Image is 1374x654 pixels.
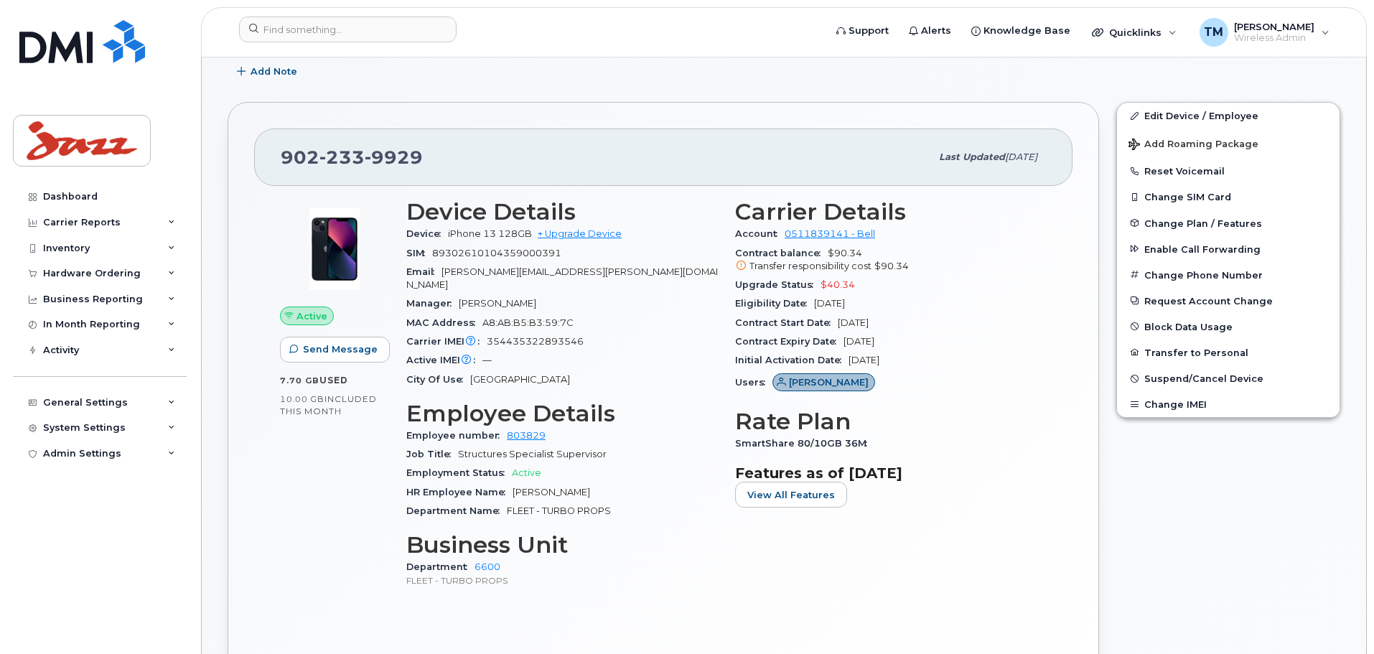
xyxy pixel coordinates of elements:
button: Request Account Change [1117,288,1340,314]
span: Active [512,467,541,478]
span: [DATE] [838,317,869,328]
span: Change Plan / Features [1144,218,1262,228]
span: included this month [280,393,377,417]
span: Enable Call Forwarding [1144,243,1261,254]
span: [DATE] [814,298,845,309]
span: Users [735,377,772,388]
h3: Features as of [DATE] [735,464,1047,482]
span: [GEOGRAPHIC_DATA] [470,374,570,385]
span: Employee number [406,430,507,441]
button: Block Data Usage [1117,314,1340,340]
a: 803829 [507,430,546,441]
button: Change IMEI [1117,391,1340,417]
span: 902 [281,146,423,168]
span: Carrier IMEI [406,336,487,347]
span: iPhone 13 128GB [448,228,532,239]
span: Email [406,266,441,277]
img: image20231002-3703462-1ig824h.jpeg [291,206,378,292]
button: Change Plan / Features [1117,210,1340,236]
span: Support [849,24,889,38]
span: used [319,375,348,386]
span: $90.34 [874,261,909,271]
a: + Upgrade Device [538,228,622,239]
span: TM [1204,24,1223,41]
span: SmartShare 80/10GB 36M [735,438,874,449]
span: Active IMEI [406,355,482,365]
span: Transfer responsibility cost [749,261,871,271]
button: Transfer to Personal [1117,340,1340,365]
span: Quicklinks [1109,27,1162,38]
a: Support [826,17,899,45]
span: Send Message [303,342,378,356]
span: MAC Address [406,317,482,328]
span: City Of Use [406,374,470,385]
a: Knowledge Base [961,17,1080,45]
span: [PERSON_NAME][EMAIL_ADDRESS][PERSON_NAME][DOMAIN_NAME] [406,266,718,290]
span: Initial Activation Date [735,355,849,365]
span: Active [296,309,327,323]
span: Department [406,561,475,572]
span: Add Roaming Package [1128,139,1258,152]
span: 9929 [365,146,423,168]
span: [DATE] [843,336,874,347]
h3: Device Details [406,199,718,225]
span: [PERSON_NAME] [789,375,869,389]
span: Contract balance [735,248,828,258]
span: [DATE] [1005,151,1037,162]
a: 0511839141 - Bell [785,228,875,239]
div: Quicklinks [1082,18,1187,47]
div: Tanner Montgomery [1190,18,1340,47]
span: $40.34 [821,279,855,290]
span: — [482,355,492,365]
span: 233 [319,146,365,168]
span: Add Note [251,65,297,78]
span: Job Title [406,449,458,459]
h3: Carrier Details [735,199,1047,225]
span: HR Employee Name [406,487,513,497]
button: Change SIM Card [1117,184,1340,210]
h3: Employee Details [406,401,718,426]
span: [PERSON_NAME] [513,487,590,497]
span: Account [735,228,785,239]
span: Upgrade Status [735,279,821,290]
span: Structures Specialist Supervisor [458,449,607,459]
span: Last updated [939,151,1005,162]
h3: Business Unit [406,532,718,558]
a: Alerts [899,17,961,45]
span: FLEET - TURBO PROPS [507,505,611,516]
button: Suspend/Cancel Device [1117,365,1340,391]
span: Knowledge Base [983,24,1070,38]
span: $90.34 [735,248,1047,274]
span: Device [406,228,448,239]
button: View All Features [735,482,847,508]
span: Contract Start Date [735,317,838,328]
span: [PERSON_NAME] [459,298,536,309]
span: 10.00 GB [280,394,324,404]
span: Contract Expiry Date [735,336,843,347]
span: View All Features [747,488,835,502]
span: [DATE] [849,355,879,365]
span: Employment Status [406,467,512,478]
button: Enable Call Forwarding [1117,236,1340,262]
h3: Rate Plan [735,408,1047,434]
span: Department Name [406,505,507,516]
input: Find something... [239,17,457,42]
a: 6600 [475,561,500,572]
span: 354435322893546 [487,336,584,347]
a: [PERSON_NAME] [772,377,875,388]
button: Reset Voicemail [1117,158,1340,184]
a: Edit Device / Employee [1117,103,1340,129]
span: SIM [406,248,432,258]
button: Add Roaming Package [1117,129,1340,158]
span: A8:AB:B5:B3:59:7C [482,317,574,328]
button: Add Note [228,59,309,85]
span: Eligibility Date [735,298,814,309]
span: [PERSON_NAME] [1234,21,1314,32]
span: 7.70 GB [280,375,319,386]
button: Send Message [280,337,390,363]
span: Suspend/Cancel Device [1144,373,1263,384]
span: 89302610104359000391 [432,248,561,258]
span: Wireless Admin [1234,32,1314,44]
p: FLEET - TURBO PROPS [406,574,718,587]
span: Manager [406,298,459,309]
